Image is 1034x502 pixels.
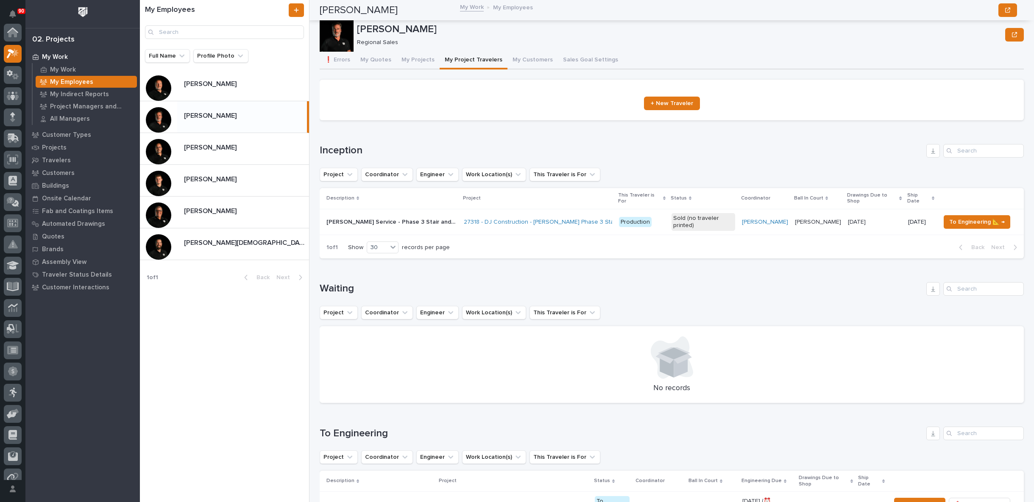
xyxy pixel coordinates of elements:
button: Engineer [416,306,459,319]
a: Travelers [25,154,140,166]
a: Quotes [25,230,140,243]
p: [PERSON_NAME] [184,110,238,120]
p: [PERSON_NAME] Service - Phase 3 Stair and Handrail [326,217,459,226]
p: Ball In Court [794,194,823,203]
p: Engineering Due [741,476,782,485]
a: Project Managers and Engineers [33,100,140,112]
button: Profile Photo [193,49,248,63]
p: Travelers [42,157,71,164]
p: [PERSON_NAME] [795,217,843,226]
a: Traveler Status Details [25,268,140,281]
h1: My Employees [145,6,287,15]
p: Show [348,244,363,251]
p: Buildings [42,182,69,190]
button: To Engineering 📐 → [944,215,1010,229]
h1: To Engineering [320,427,923,440]
p: My Work [50,66,76,74]
button: Coordinator [361,168,413,181]
a: [PERSON_NAME] [742,219,788,226]
p: [PERSON_NAME] [184,142,238,152]
p: Coordinator [635,476,665,485]
a: Fab and Coatings Items [25,205,140,217]
span: Next [991,244,1010,251]
button: Project [320,450,358,464]
button: Project [320,306,358,319]
a: Onsite Calendar [25,192,140,205]
p: Ship Date [907,191,930,206]
button: This Traveler is For [530,168,600,181]
div: Search [145,25,304,39]
button: This Traveler is For [530,306,600,319]
p: My Indirect Reports [50,91,109,98]
button: Back [952,244,988,251]
p: Customers [42,169,75,177]
a: Projects [25,141,140,154]
a: My Work [33,64,140,75]
p: Ship Date [858,473,880,489]
div: 30 [367,243,387,252]
p: My Work [42,53,68,61]
p: Project [439,476,457,485]
a: Assembly View [25,255,140,268]
p: All Managers [50,115,90,123]
span: + New Traveler [651,100,693,106]
span: Back [966,244,984,251]
button: Coordinator [361,306,413,319]
span: Back [251,274,270,281]
div: Production [619,217,652,227]
p: My Employees [50,78,93,86]
p: Onsite Calendar [42,195,91,202]
a: Buildings [25,179,140,192]
p: [PERSON_NAME] [184,174,238,183]
button: Next [988,244,1024,251]
p: [PERSON_NAME] [184,205,238,215]
a: Brands [25,243,140,255]
button: Engineer [416,168,459,181]
p: Coordinator [741,194,770,203]
input: Search [943,144,1024,158]
p: 1 of 1 [140,267,165,288]
p: Status [594,476,610,485]
span: Next [276,274,295,281]
img: Workspace Logo [75,4,91,20]
p: Customer Interactions [42,284,109,291]
a: My Work [25,50,140,63]
button: My Projects [396,52,440,69]
button: Work Location(s) [462,168,526,181]
a: + New Traveler [644,97,700,110]
p: Project Managers and Engineers [50,103,134,111]
p: Ball In Court [688,476,718,485]
div: 02. Projects [32,35,75,44]
input: Search [943,427,1024,440]
a: Automated Drawings [25,217,140,230]
p: Drawings Due to Shop [799,473,848,489]
button: Full Name [145,49,190,63]
button: Engineer [416,450,459,464]
p: Description [326,476,354,485]
button: Notifications [4,5,22,23]
p: Projects [42,144,67,152]
p: 90 [19,8,24,14]
p: Quotes [42,233,64,241]
p: No records [330,384,1014,393]
button: Next [273,274,309,281]
button: Coordinator [361,450,413,464]
a: [PERSON_NAME][PERSON_NAME] [140,69,309,101]
p: Regional Sales [357,39,998,46]
p: Fab and Coatings Items [42,208,113,215]
a: My Employees [33,76,140,88]
p: This Traveler is For [618,191,661,206]
a: My Indirect Reports [33,88,140,100]
a: Customer Interactions [25,281,140,294]
button: My Quotes [355,52,396,69]
a: [PERSON_NAME][PERSON_NAME] [140,197,309,228]
h1: Waiting [320,283,923,295]
input: Search [943,282,1024,296]
p: [DATE] [908,219,934,226]
button: Project [320,168,358,181]
a: Customers [25,166,140,179]
p: Customer Types [42,131,91,139]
